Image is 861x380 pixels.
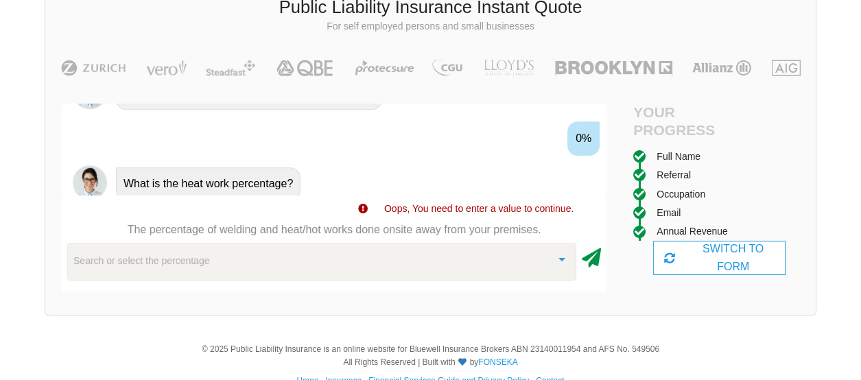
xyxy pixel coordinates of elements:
[140,60,193,76] img: Vero | Public Liability Insurance
[657,224,728,239] div: Annual Revenue
[685,60,758,76] img: Allianz | Public Liability Insurance
[657,205,681,220] div: Email
[200,60,261,76] img: Steadfast | Public Liability Insurance
[73,252,209,268] span: Search or select the percentage
[567,121,600,156] div: 0%
[657,187,705,202] div: Occupation
[62,222,606,237] p: The percentage of welding and heat/hot works done onsite away from your premises.
[73,165,107,200] img: Chatbot | PLI
[478,357,517,367] a: FONSEKA
[55,60,132,76] img: Zurich | Public Liability Insurance
[56,20,805,34] p: For self employed persons and small businesses
[384,203,574,214] span: Oops, You need to enter a value to continue.
[427,60,468,76] img: CGU | Public Liability Insurance
[657,167,691,182] div: Referral
[657,149,700,164] div: Full Name
[350,60,419,76] img: Protecsure | Public Liability Insurance
[766,60,807,76] img: AIG | Public Liability Insurance
[476,60,542,76] img: LLOYD's | Public Liability Insurance
[633,104,719,138] h4: Your Progress
[268,60,342,76] img: QBE | Public Liability Insurance
[653,241,786,275] div: SWITCH TO FORM
[116,167,300,200] div: What is the heat work percentage?
[550,60,678,76] img: Brooklyn | Public Liability Insurance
